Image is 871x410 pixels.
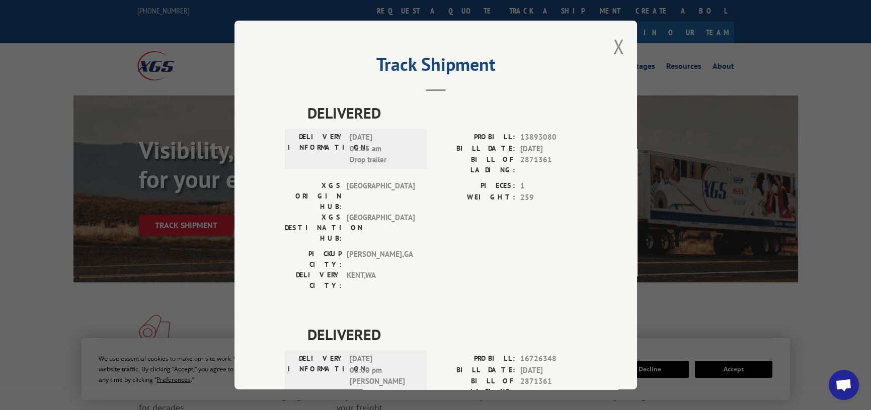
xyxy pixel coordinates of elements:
span: [DATE] 06:00 pm [PERSON_NAME] [350,353,418,387]
label: BILL DATE: [436,364,515,376]
span: 13893080 [520,132,587,143]
label: BILL DATE: [436,143,515,154]
label: PIECES: [436,180,515,192]
span: [DATE] 08:15 am Drop trailer [350,132,418,166]
label: DELIVERY INFORMATION: [288,353,345,387]
span: KENT , WA [347,270,415,291]
div: Open chat [829,370,859,400]
label: BILL OF LADING: [436,154,515,175]
span: 2871361 [520,376,587,397]
span: 2871361 [520,154,587,175]
label: DELIVERY CITY: [285,270,342,291]
span: DELIVERED [307,101,587,124]
span: [GEOGRAPHIC_DATA] [347,180,415,212]
span: 1 [520,180,587,192]
label: PICKUP CITY: [285,249,342,270]
span: 259 [520,191,587,203]
span: DELIVERED [307,323,587,346]
span: 16726348 [520,353,587,365]
label: PROBILL: [436,132,515,143]
label: DELIVERY INFORMATION: [288,132,345,166]
span: [DATE] [520,143,587,154]
label: WEIGHT: [436,191,515,203]
span: [PERSON_NAME] , GA [347,249,415,270]
span: [GEOGRAPHIC_DATA] [347,212,415,244]
span: [DATE] [520,364,587,376]
h2: Track Shipment [285,57,587,76]
label: BILL OF LADING: [436,376,515,397]
button: Close modal [613,33,624,60]
label: XGS ORIGIN HUB: [285,180,342,212]
label: PROBILL: [436,353,515,365]
label: XGS DESTINATION HUB: [285,212,342,244]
